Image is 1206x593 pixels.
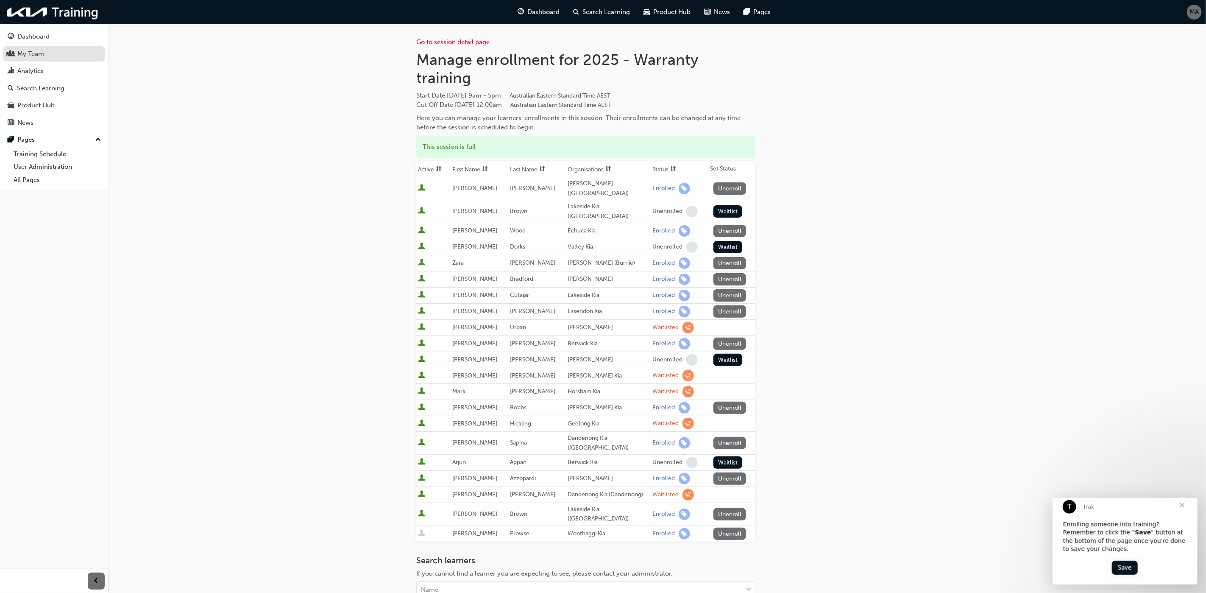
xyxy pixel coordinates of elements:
b: Save [82,31,98,38]
div: Enrolling someone into training? Remember to click the " " button at the bottom of the page once ... [11,22,134,56]
span: car-icon [644,7,650,17]
span: Cut Off Date : [DATE] 12:00am [416,101,611,109]
div: Geelong Kia [568,419,649,429]
a: All Pages [10,173,105,187]
div: Enrolled [653,439,675,447]
div: [PERSON_NAME] Kia [568,403,649,413]
span: [PERSON_NAME] [452,530,498,537]
span: learningRecordVerb_ENROLL-icon [679,528,690,540]
span: learningRecordVerb_ENROLL-icon [679,257,690,269]
button: Unenroll [713,182,746,195]
button: Waitlist [713,205,743,218]
a: Go to session detail page [416,38,490,46]
a: Training Schedule [10,148,105,161]
span: learningRecordVerb_ENROLL-icon [679,183,690,194]
span: User is active [418,259,425,267]
span: learningRecordVerb_ENROLL-icon [679,274,690,285]
a: pages-iconPages [737,3,778,21]
span: MA [1190,7,1199,17]
span: Bradford [510,275,533,283]
button: Unenroll [713,225,746,237]
div: Enrolled [653,340,675,348]
div: [PERSON_NAME] Kia [568,371,649,381]
div: Wonthaggi Kia [568,529,649,539]
span: [PERSON_NAME] [510,491,555,498]
div: Unenrolled [653,356,683,364]
span: [PERSON_NAME] [452,439,498,446]
a: News [3,115,105,131]
span: [PERSON_NAME] [510,259,555,266]
button: Unenroll [713,338,746,350]
div: Enrolled [653,404,675,412]
span: User is active [418,184,425,193]
span: User is active [418,403,425,412]
span: User is active [418,387,425,396]
span: User is active [418,207,425,215]
span: sorting-icon [482,166,488,173]
span: learningRecordVerb_ENROLL-icon [679,473,690,484]
span: Dashboard [528,7,560,17]
button: Unenroll [713,305,746,318]
span: Australian Eastern Standard Time AEST [510,101,611,109]
span: [PERSON_NAME] [452,420,498,427]
span: [PERSON_NAME] [510,308,555,315]
span: Mark [452,388,465,395]
button: Unenroll [713,273,746,285]
div: Enrolled [653,275,675,283]
span: [PERSON_NAME] [510,340,555,347]
span: Arjun [452,459,466,466]
span: Hickling [510,420,531,427]
span: If you cannot find a learner you are expecting to see, please contact your administrator. [416,570,673,577]
span: learningRecordVerb_ENROLL-icon [679,437,690,449]
a: User Administration [10,160,105,173]
span: [PERSON_NAME] [452,185,498,192]
span: Azzopardi [510,475,536,482]
span: learningRecordVerb_WAITLIST-icon [682,322,694,333]
span: learningRecordVerb_WAITLIST-icon [682,386,694,397]
span: learningRecordVerb_ENROLL-icon [679,306,690,317]
div: Valley Kia [568,242,649,252]
span: [PERSON_NAME] [452,356,498,363]
div: Unenrolled [653,207,683,215]
div: Enrolled [653,227,675,235]
button: Pages [3,132,105,148]
th: Toggle SortBy [416,161,451,177]
th: Toggle SortBy [451,161,508,177]
span: prev-icon [93,576,100,587]
span: search-icon [574,7,579,17]
div: [PERSON_NAME] (Burnie) [568,258,649,268]
span: learningRecordVerb_WAITLIST-icon [682,418,694,429]
span: User is inactive [418,529,425,538]
span: User is active [418,355,425,364]
span: User is active [418,323,425,332]
span: Zara [452,259,464,266]
span: User is active [418,227,425,235]
th: Set Status [708,161,755,177]
span: News [714,7,730,17]
span: [PERSON_NAME] [452,324,498,331]
span: learningRecordVerb_NONE-icon [686,241,698,253]
span: User is active [418,420,425,428]
span: User is active [418,372,425,380]
div: [PERSON_NAME] ([GEOGRAPHIC_DATA]) [568,179,649,198]
span: User is active [418,243,425,251]
span: Appan [510,459,526,466]
span: [PERSON_NAME] [510,356,555,363]
span: User is active [418,510,425,518]
div: Berwick Kia [568,458,649,467]
a: My Team [3,46,105,62]
span: search-icon [8,85,14,92]
a: guage-iconDashboard [511,3,567,21]
div: [PERSON_NAME] [568,274,649,284]
div: Unenrolled [653,243,683,251]
span: [PERSON_NAME] [452,207,498,215]
button: Unenroll [713,437,746,449]
th: Toggle SortBy [566,161,651,177]
div: Lakeside Kia ([GEOGRAPHIC_DATA]) [568,505,649,524]
span: news-icon [8,119,14,127]
span: [PERSON_NAME] [452,227,498,234]
div: Search Learning [17,84,64,93]
a: Search Learning [3,81,105,96]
